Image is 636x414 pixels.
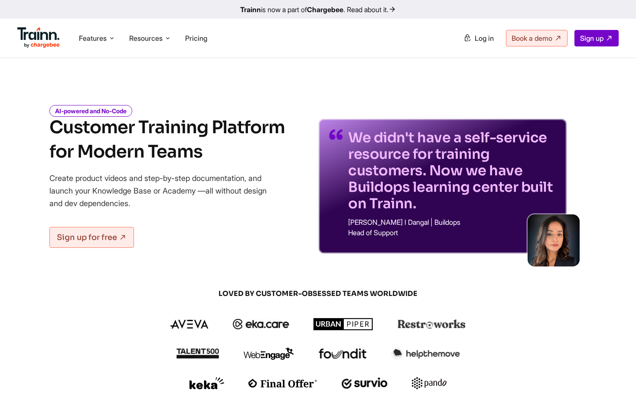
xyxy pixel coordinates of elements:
[348,129,556,212] p: We didn't have a self-service resource for training customers. Now we have Buildops learning cent...
[458,30,499,46] a: Log in
[528,214,580,266] img: sabina-buildops.d2e8138.png
[512,34,552,43] span: Book a demo
[17,27,60,48] img: Trainn Logo
[110,289,526,299] span: LOVED BY CUSTOMER-OBSESSED TEAMS WORLDWIDE
[318,348,367,359] img: foundit logo
[129,33,163,43] span: Resources
[329,129,343,140] img: quotes-purple.41a7099.svg
[348,219,556,226] p: [PERSON_NAME] I Dangal | Buildops
[313,318,373,330] img: urbanpiper logo
[189,377,224,389] img: keka logo
[307,5,343,14] b: Chargebee
[49,115,285,164] h1: Customer Training Platform for Modern Teams
[574,30,619,46] a: Sign up
[49,105,132,117] i: AI-powered and No-Code
[185,34,207,43] a: Pricing
[412,377,447,389] img: pando logo
[233,319,289,329] img: ekacare logo
[240,5,261,14] b: Trainn
[49,172,279,210] p: Create product videos and step-by-step documentation, and launch your Knowledge Base or Academy —...
[244,348,294,360] img: webengage logo
[176,348,219,359] img: talent500 logo
[391,348,460,360] img: helpthemove logo
[248,379,317,388] img: finaloffer logo
[348,229,556,236] p: Head of Support
[49,227,134,248] a: Sign up for free
[475,34,494,43] span: Log in
[79,33,107,43] span: Features
[398,319,466,329] img: restroworks logo
[342,378,388,389] img: survio logo
[170,320,209,329] img: aveva logo
[580,34,603,43] span: Sign up
[506,30,568,46] a: Book a demo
